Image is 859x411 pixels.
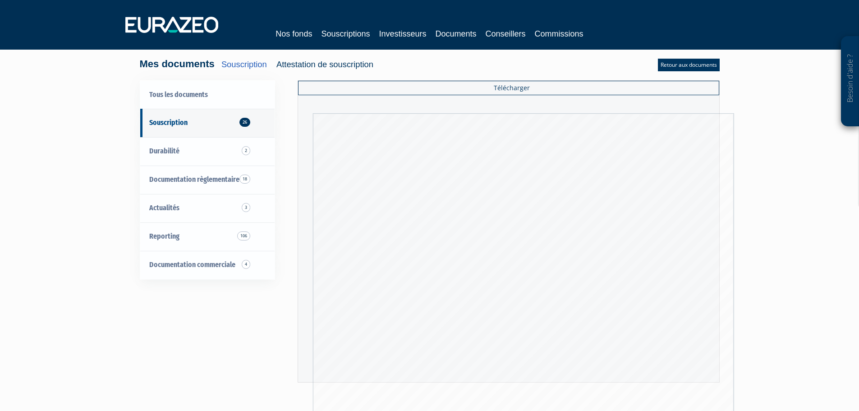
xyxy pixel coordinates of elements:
[243,146,251,155] span: 2
[140,222,275,251] a: Reporting 106
[321,28,370,40] a: Souscriptions
[140,251,275,279] a: Documentation commerciale 4
[845,41,855,122] p: Besoin d'aide ?
[238,231,251,240] span: 106
[140,194,275,222] a: Actualités 3
[221,60,266,69] a: Souscription
[140,166,275,194] a: Documentation règlementaire 18
[140,109,275,137] a: Souscription26
[486,28,526,40] a: Conseillers
[276,28,312,40] a: Nos fonds
[140,137,275,166] a: Durabilité 2
[243,260,251,269] span: 4
[149,118,188,127] span: Souscription
[658,59,720,71] a: Retour aux documents
[149,175,239,184] span: Documentation règlementaire
[149,260,235,269] span: Documentation commerciale
[149,147,179,155] span: Durabilité
[140,81,275,109] a: Tous les documents
[243,203,251,212] span: 3
[149,203,179,212] span: Actualités
[535,28,583,40] a: Commissions
[149,232,179,240] span: Reporting
[276,60,372,69] span: Attestation de souscription
[240,175,251,184] span: 18
[239,118,250,127] span: 26
[436,28,477,40] a: Documents
[125,17,218,33] img: 1732889491-logotype_eurazeo_blanc_rvb.png
[298,81,719,95] a: Télécharger
[379,28,426,40] a: Investisseurs
[140,59,372,69] h4: Mes documents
